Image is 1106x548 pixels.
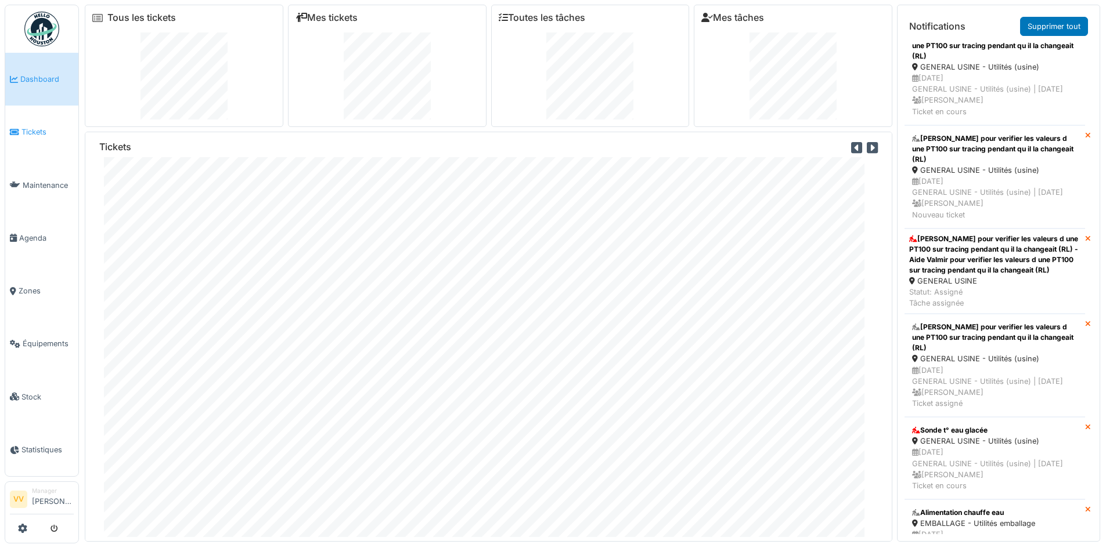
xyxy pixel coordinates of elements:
[23,180,74,191] span: Maintenance
[5,106,78,158] a: Tickets
[905,22,1085,125] a: [PERSON_NAME] pour verifier les valeurs d une PT100 sur tracing pendant qu il la changeait (RL) G...
[912,365,1078,409] div: [DATE] GENERAL USINE - Utilités (usine) | [DATE] [PERSON_NAME] Ticket assigné
[5,264,78,317] a: Zones
[5,53,78,106] a: Dashboard
[912,72,1078,117] div: [DATE] GENERAL USINE - Utilités (usine) | [DATE] [PERSON_NAME] Ticket en cours
[296,12,358,23] a: Mes tickets
[909,234,1080,275] div: [PERSON_NAME] pour verifier les valeurs d une PT100 sur tracing pendant qu il la changeait (RL) -...
[107,12,176,23] a: Tous les tickets
[32,487,74,495] div: Manager
[10,487,74,514] a: VV Manager[PERSON_NAME]
[912,353,1078,364] div: GENERAL USINE - Utilités (usine)
[19,285,74,296] span: Zones
[21,126,74,137] span: Tickets
[499,12,585,23] a: Toutes les tâches
[912,518,1078,529] div: EMBALLAGE - Utilités emballage
[32,487,74,511] li: [PERSON_NAME]
[1020,17,1088,36] a: Supprimer tout
[905,417,1085,499] a: Sonde t° eau glacée GENERAL USINE - Utilités (usine) [DATE]GENERAL USINE - Utilités (usine) | [DA...
[5,423,78,476] a: Statistiques
[912,165,1078,176] div: GENERAL USINE - Utilités (usine)
[5,317,78,370] a: Équipements
[909,21,966,32] h6: Notifications
[909,275,1080,286] div: GENERAL USINE
[24,12,59,46] img: Badge_color-CXgf-gQk.svg
[5,159,78,212] a: Maintenance
[912,176,1078,220] div: [DATE] GENERAL USINE - Utilités (usine) | [DATE] [PERSON_NAME] Nouveau ticket
[5,212,78,264] a: Agenda
[21,391,74,402] span: Stock
[23,338,74,349] span: Équipements
[21,444,74,455] span: Statistiques
[5,371,78,423] a: Stock
[912,133,1078,165] div: [PERSON_NAME] pour verifier les valeurs d une PT100 sur tracing pendant qu il la changeait (RL)
[912,425,1078,436] div: Sonde t° eau glacée
[905,314,1085,417] a: [PERSON_NAME] pour verifier les valeurs d une PT100 sur tracing pendant qu il la changeait (RL) G...
[912,322,1078,353] div: [PERSON_NAME] pour verifier les valeurs d une PT100 sur tracing pendant qu il la changeait (RL)
[905,125,1085,228] a: [PERSON_NAME] pour verifier les valeurs d une PT100 sur tracing pendant qu il la changeait (RL) G...
[701,12,764,23] a: Mes tâches
[912,30,1078,61] div: [PERSON_NAME] pour verifier les valeurs d une PT100 sur tracing pendant qu il la changeait (RL)
[912,436,1078,447] div: GENERAL USINE - Utilités (usine)
[19,233,74,244] span: Agenda
[99,141,131,153] h6: Tickets
[20,74,74,85] span: Dashboard
[912,447,1078,491] div: [DATE] GENERAL USINE - Utilités (usine) | [DATE] [PERSON_NAME] Ticket en cours
[905,228,1085,314] a: [PERSON_NAME] pour verifier les valeurs d une PT100 sur tracing pendant qu il la changeait (RL) -...
[912,507,1078,518] div: Alimentation chauffe eau
[909,286,1080,309] div: Statut: Assigné Tâche assignée
[912,61,1078,72] div: GENERAL USINE - Utilités (usine)
[10,491,27,508] li: VV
